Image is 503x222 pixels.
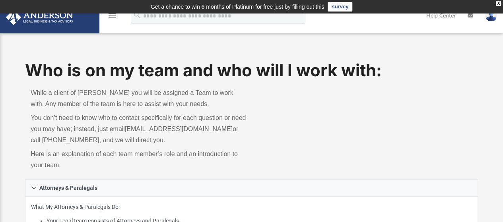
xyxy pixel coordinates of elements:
[151,2,324,12] div: Get a chance to win 6 months of Platinum for free just by filling out this
[328,2,352,12] a: survey
[31,87,246,110] p: While a client of [PERSON_NAME] you will be assigned a Team to work with. Any member of the team ...
[25,179,478,197] a: Attorneys & Paralegals
[485,10,497,21] img: User Pic
[125,125,233,132] a: [EMAIL_ADDRESS][DOMAIN_NAME]
[496,1,501,6] div: close
[107,11,117,21] i: menu
[133,11,142,19] i: search
[31,149,246,171] p: Here is an explanation of each team member’s role and an introduction to your team.
[107,15,117,21] a: menu
[39,185,97,191] span: Attorneys & Paralegals
[31,112,246,146] p: You don’t need to know who to contact specifically for each question or need you may have; instea...
[4,10,76,25] img: Anderson Advisors Platinum Portal
[25,59,478,82] h1: Who is on my team and who will I work with:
